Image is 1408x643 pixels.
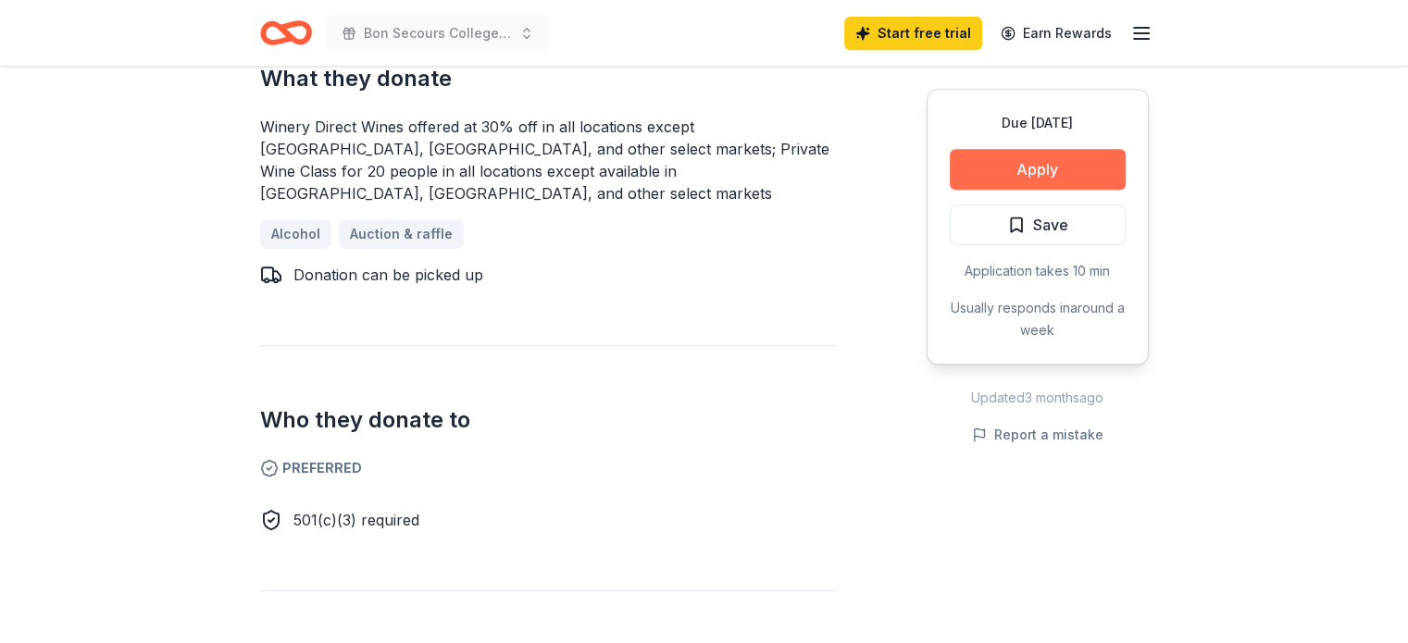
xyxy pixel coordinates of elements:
[260,64,838,93] h2: What they donate
[293,511,419,529] span: 501(c)(3) required
[950,260,1126,282] div: Application takes 10 min
[927,387,1149,409] div: Updated 3 months ago
[339,219,464,249] a: Auction & raffle
[364,22,512,44] span: Bon Secours College of Nursing Global Outreach Auction
[990,17,1123,50] a: Earn Rewards
[260,116,838,204] div: Winery Direct Wines offered at 30% off in all locations except [GEOGRAPHIC_DATA], [GEOGRAPHIC_DAT...
[950,112,1126,134] div: Due [DATE]
[950,149,1126,190] button: Apply
[260,457,838,479] span: Preferred
[327,15,549,52] button: Bon Secours College of Nursing Global Outreach Auction
[260,11,312,55] a: Home
[1033,213,1068,237] span: Save
[260,219,331,249] a: Alcohol
[950,204,1126,245] button: Save
[972,424,1103,446] button: Report a mistake
[950,297,1126,341] div: Usually responds in around a week
[844,17,982,50] a: Start free trial
[260,405,838,435] h2: Who they donate to
[293,264,483,286] div: Donation can be picked up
